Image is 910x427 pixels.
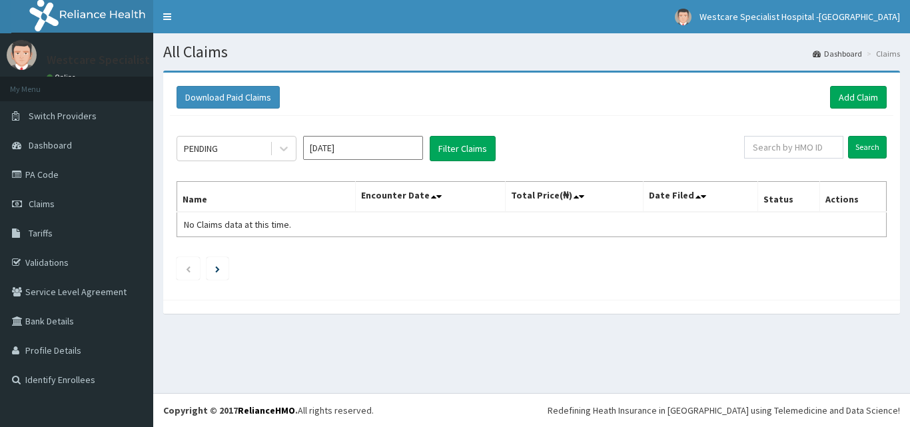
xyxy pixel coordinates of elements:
[548,404,900,417] div: Redefining Heath Insurance in [GEOGRAPHIC_DATA] using Telemedicine and Data Science!
[744,136,843,159] input: Search by HMO ID
[47,54,313,66] p: Westcare Specialist Hospital -[GEOGRAPHIC_DATA]
[356,182,505,213] th: Encounter Date
[177,86,280,109] button: Download Paid Claims
[163,404,298,416] strong: Copyright © 2017 .
[153,393,910,427] footer: All rights reserved.
[177,182,356,213] th: Name
[830,86,887,109] a: Add Claim
[215,262,220,274] a: Next page
[699,11,900,23] span: Westcare Specialist Hospital -[GEOGRAPHIC_DATA]
[819,182,886,213] th: Actions
[238,404,295,416] a: RelianceHMO
[303,136,423,160] input: Select Month and Year
[848,136,887,159] input: Search
[185,262,191,274] a: Previous page
[7,40,37,70] img: User Image
[47,73,79,82] a: Online
[29,198,55,210] span: Claims
[430,136,496,161] button: Filter Claims
[163,43,900,61] h1: All Claims
[863,48,900,59] li: Claims
[644,182,758,213] th: Date Filed
[184,218,291,230] span: No Claims data at this time.
[184,142,218,155] div: PENDING
[29,227,53,239] span: Tariffs
[758,182,820,213] th: Status
[813,48,862,59] a: Dashboard
[29,110,97,122] span: Switch Providers
[29,139,72,151] span: Dashboard
[675,9,691,25] img: User Image
[505,182,644,213] th: Total Price(₦)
